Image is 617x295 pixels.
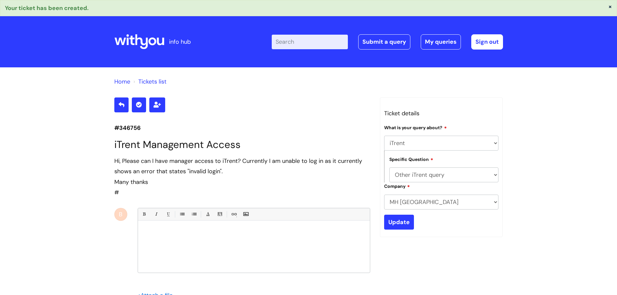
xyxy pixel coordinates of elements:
[389,156,433,162] label: Specific Question
[169,37,191,47] p: info hub
[272,34,503,49] div: | -
[140,210,148,218] a: Bold (Ctrl-B)
[384,183,410,189] label: Company
[114,123,370,133] p: #346756
[242,210,250,218] a: Insert Image...
[272,35,348,49] input: Search
[608,4,612,9] button: ×
[421,34,461,49] a: My queries
[358,34,410,49] a: Submit a query
[216,210,224,218] a: Back Color
[114,177,370,187] div: Many thanks
[114,156,370,198] div: #
[138,78,166,85] a: Tickets list
[114,156,370,177] div: Hi, Please can I have manager access to iTrent? Currently I am unable to log in as it currently s...
[114,139,370,151] h1: iTrent Management Access
[132,76,166,87] li: Tickets list
[384,124,447,130] label: What is your query about?
[114,208,127,221] div: B
[204,210,212,218] a: Font Color
[384,108,499,119] h3: Ticket details
[384,215,414,230] input: Update
[114,78,130,85] a: Home
[230,210,238,218] a: Link
[152,210,160,218] a: Italic (Ctrl-I)
[178,210,186,218] a: • Unordered List (Ctrl-Shift-7)
[190,210,198,218] a: 1. Ordered List (Ctrl-Shift-8)
[471,34,503,49] a: Sign out
[164,210,172,218] a: Underline(Ctrl-U)
[114,76,130,87] li: Solution home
